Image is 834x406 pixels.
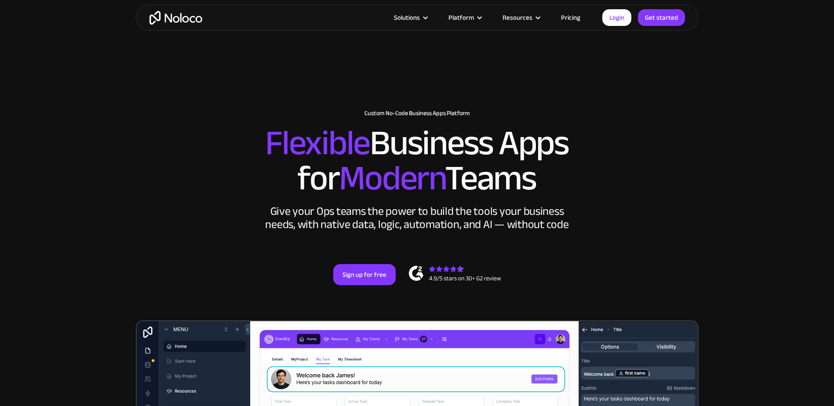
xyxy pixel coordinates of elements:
[448,12,474,23] div: Platform
[437,12,492,23] div: Platform
[638,9,685,26] a: Get started
[145,126,690,196] h2: Business Apps for Teams
[263,205,571,231] div: Give your Ops teams the power to build the tools your business needs, with native data, logic, au...
[149,11,202,25] a: home
[145,110,690,117] h1: Custom No-Code Business Apps Platform
[394,12,420,23] div: Solutions
[503,12,532,23] div: Resources
[265,110,370,176] span: Flexible
[550,12,591,23] a: Pricing
[492,12,550,23] div: Resources
[339,145,445,211] span: Modern
[383,12,437,23] div: Solutions
[333,264,396,285] a: Sign up for free
[602,9,631,26] a: Login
